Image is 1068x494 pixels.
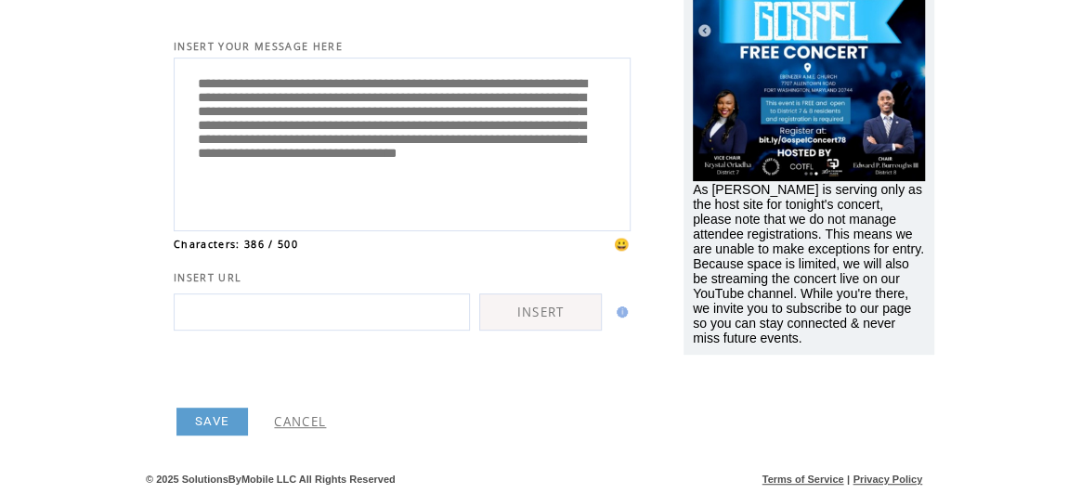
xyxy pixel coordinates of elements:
[847,474,850,485] span: |
[611,306,628,318] img: help.gif
[762,474,844,485] a: Terms of Service
[174,238,298,251] span: Characters: 386 / 500
[614,236,631,253] span: 😀
[274,413,326,430] a: CANCEL
[176,408,248,435] a: SAVE
[146,474,396,485] span: © 2025 SolutionsByMobile LLC All Rights Reserved
[693,182,924,345] span: As [PERSON_NAME] is serving only as the host site for tonight's concert, please note that we do n...
[853,474,922,485] a: Privacy Policy
[479,293,602,331] a: INSERT
[174,40,343,53] span: INSERT YOUR MESSAGE HERE
[174,271,241,284] span: INSERT URL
